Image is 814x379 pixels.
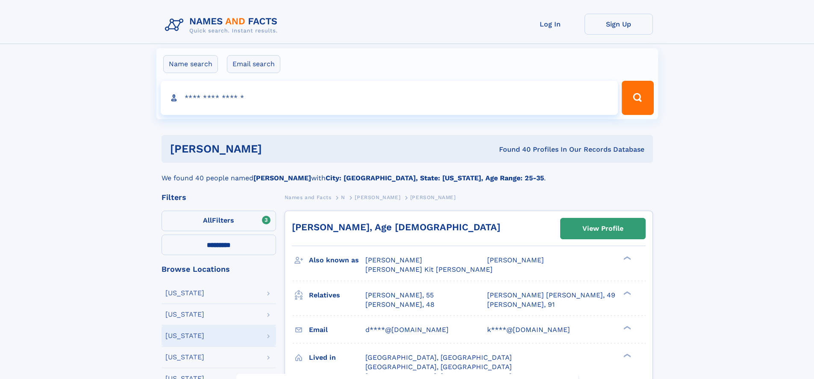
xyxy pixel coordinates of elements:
[165,354,204,361] div: [US_STATE]
[365,363,512,371] span: [GEOGRAPHIC_DATA], [GEOGRAPHIC_DATA]
[162,14,285,37] img: Logo Names and Facts
[227,55,280,73] label: Email search
[622,81,653,115] button: Search Button
[365,256,422,264] span: [PERSON_NAME]
[161,81,618,115] input: search input
[487,291,615,300] a: [PERSON_NAME] [PERSON_NAME], 49
[162,163,653,183] div: We found 40 people named with .
[253,174,311,182] b: [PERSON_NAME]
[365,291,434,300] a: [PERSON_NAME], 55
[621,353,632,358] div: ❯
[162,194,276,201] div: Filters
[355,192,400,203] a: [PERSON_NAME]
[341,192,345,203] a: N
[165,332,204,339] div: [US_STATE]
[355,194,400,200] span: [PERSON_NAME]
[165,290,204,297] div: [US_STATE]
[365,265,493,273] span: [PERSON_NAME] Kit [PERSON_NAME]
[162,265,276,273] div: Browse Locations
[621,325,632,330] div: ❯
[309,253,365,267] h3: Also known as
[341,194,345,200] span: N
[365,300,435,309] a: [PERSON_NAME], 48
[487,256,544,264] span: [PERSON_NAME]
[309,288,365,303] h3: Relatives
[365,353,512,361] span: [GEOGRAPHIC_DATA], [GEOGRAPHIC_DATA]
[292,222,500,232] a: [PERSON_NAME], Age [DEMOGRAPHIC_DATA]
[380,145,644,154] div: Found 40 Profiles In Our Records Database
[410,194,456,200] span: [PERSON_NAME]
[170,144,381,154] h1: [PERSON_NAME]
[309,323,365,337] h3: Email
[162,211,276,231] label: Filters
[582,219,623,238] div: View Profile
[621,290,632,296] div: ❯
[487,300,555,309] a: [PERSON_NAME], 91
[285,192,332,203] a: Names and Facts
[585,14,653,35] a: Sign Up
[165,311,204,318] div: [US_STATE]
[309,350,365,365] h3: Lived in
[203,216,212,224] span: All
[516,14,585,35] a: Log In
[621,256,632,261] div: ❯
[163,55,218,73] label: Name search
[561,218,645,239] a: View Profile
[326,174,544,182] b: City: [GEOGRAPHIC_DATA], State: [US_STATE], Age Range: 25-35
